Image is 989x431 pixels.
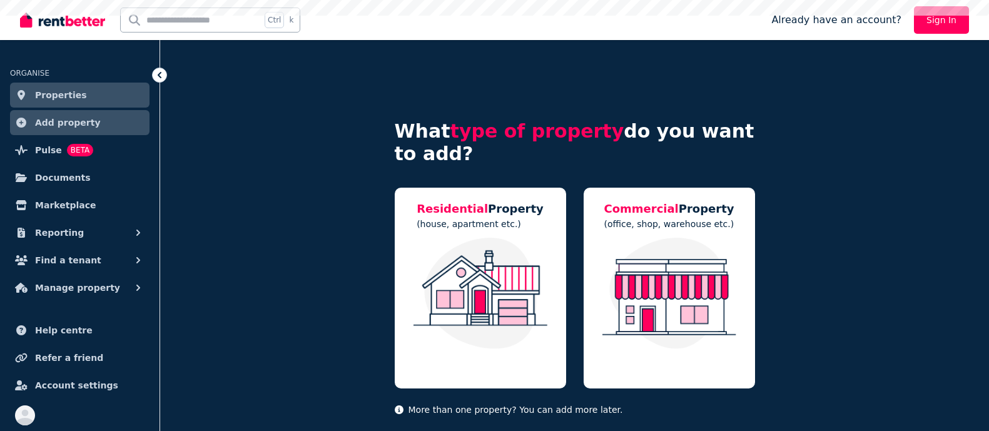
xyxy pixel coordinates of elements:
[20,11,105,29] img: RentBetter
[596,238,743,349] img: Commercial Property
[35,115,101,130] span: Add property
[35,378,118,393] span: Account settings
[10,193,150,218] a: Marketplace
[450,120,624,142] span: type of property
[10,318,150,343] a: Help centre
[35,143,62,158] span: Pulse
[35,225,84,240] span: Reporting
[10,69,49,78] span: ORGANISE
[10,275,150,300] button: Manage property
[35,198,96,213] span: Marketplace
[407,238,554,349] img: Residential Property
[10,373,150,398] a: Account settings
[604,202,678,215] span: Commercial
[604,218,734,230] p: (office, shop, warehouse etc.)
[10,345,150,370] a: Refer a friend
[417,202,488,215] span: Residential
[395,403,755,416] p: More than one property? You can add more later.
[35,323,93,338] span: Help centre
[914,6,969,34] a: Sign In
[35,88,87,103] span: Properties
[395,120,755,165] h4: What do you want to add?
[67,144,93,156] span: BETA
[35,253,101,268] span: Find a tenant
[417,218,544,230] p: (house, apartment etc.)
[35,350,103,365] span: Refer a friend
[10,220,150,245] button: Reporting
[604,200,734,218] h5: Property
[417,200,544,218] h5: Property
[10,83,150,108] a: Properties
[10,110,150,135] a: Add property
[10,165,150,190] a: Documents
[35,280,120,295] span: Manage property
[265,12,284,28] span: Ctrl
[10,138,150,163] a: PulseBETA
[35,170,91,185] span: Documents
[10,248,150,273] button: Find a tenant
[289,15,293,25] span: k
[771,13,901,28] span: Already have an account?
